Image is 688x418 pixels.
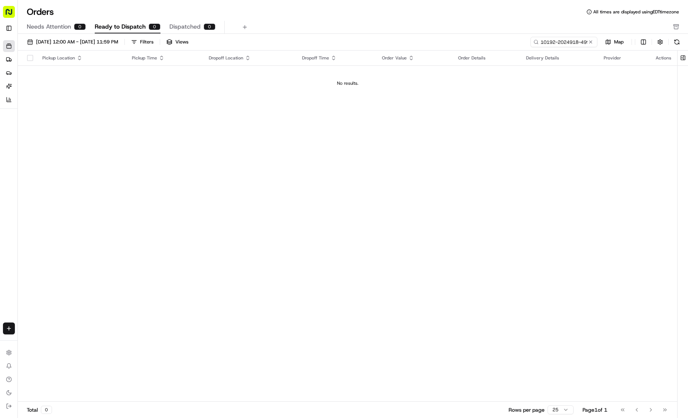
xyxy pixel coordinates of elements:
[526,55,592,61] div: Delivery Details
[42,55,120,61] div: Pickup Location
[175,39,188,45] span: Views
[614,39,624,45] span: Map
[149,23,160,30] div: 0
[509,406,545,414] p: Rows per page
[582,406,607,414] div: Page 1 of 1
[169,22,201,31] span: Dispatched
[163,37,192,47] button: Views
[382,55,446,61] div: Order Value
[74,23,86,30] div: 0
[140,39,153,45] div: Filters
[458,55,514,61] div: Order Details
[530,37,597,47] input: Type to search
[204,23,215,30] div: 0
[128,37,157,47] button: Filters
[36,39,118,45] span: [DATE] 12:00 AM - [DATE] 11:59 PM
[27,406,52,414] div: Total
[302,55,370,61] div: Dropoff Time
[209,55,290,61] div: Dropoff Location
[672,37,682,47] button: Refresh
[24,37,121,47] button: [DATE] 12:00 AM - [DATE] 11:59 PM
[27,22,71,31] span: Needs Attention
[656,55,671,61] div: Actions
[21,80,674,86] div: No results.
[132,55,197,61] div: Pickup Time
[95,22,146,31] span: Ready to Dispatch
[41,406,52,414] div: 0
[600,38,629,46] button: Map
[593,9,679,15] span: All times are displayed using EDT timezone
[604,55,644,61] div: Provider
[27,6,54,18] h1: Orders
